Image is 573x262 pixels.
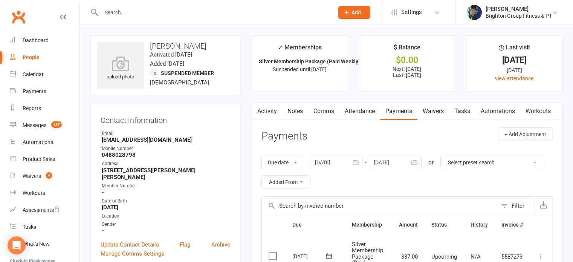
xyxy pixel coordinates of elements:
div: [DATE] [473,66,555,74]
div: Memberships [278,43,322,57]
div: Last visit [499,43,530,56]
strong: [EMAIL_ADDRESS][DOMAIN_NAME] [102,136,230,143]
button: Filter [497,197,535,215]
h3: Payments [261,130,307,142]
a: Assessments [10,202,79,219]
div: Payments [23,88,46,94]
a: view attendance [495,75,533,81]
th: Invoice # [495,215,530,234]
a: Payments [380,103,417,120]
a: Activity [252,103,282,120]
span: N/A [471,253,481,260]
time: Activated [DATE] [150,51,192,58]
button: Due date [261,156,303,169]
input: Search... [99,7,329,18]
a: Product Sales [10,151,79,168]
div: Automations [23,139,53,145]
a: Archive [211,240,230,249]
a: Calendar [10,66,79,83]
a: Attendance [339,103,380,120]
div: Gender [102,221,230,228]
a: Workouts [10,185,79,202]
span: [DEMOGRAPHIC_DATA] [150,79,209,86]
div: Waivers [23,173,41,179]
div: What's New [23,241,50,247]
div: Workouts [23,190,45,196]
a: Tasks [449,103,475,120]
a: Dashboard [10,32,79,49]
strong: 0488028798 [102,152,230,158]
span: Settings [401,4,422,21]
div: upload photo [97,56,144,81]
span: Suspended until [DATE] [273,66,327,72]
strong: [DATE] [102,204,230,211]
a: Tasks [10,219,79,236]
div: Assessments [23,207,60,213]
div: Location [102,213,230,220]
div: Filter [512,201,524,210]
span: Upcoming [431,253,457,260]
th: Due [286,215,345,234]
a: Automations [10,134,79,151]
div: Address [102,160,230,167]
span: Suspended member [161,70,214,76]
a: Waivers [417,103,449,120]
button: Added From [261,175,311,189]
a: Manage Comms Settings [101,249,164,258]
a: Waivers 4 [10,168,79,185]
a: Clubworx [9,8,28,26]
a: Messages 187 [10,117,79,134]
button: + Add Adjustment [498,127,553,141]
div: Product Sales [23,156,55,162]
div: Tasks [23,224,36,230]
strong: - [102,227,230,234]
a: Update Contact Details [101,240,159,249]
button: Add [338,6,370,19]
div: or [428,158,434,167]
span: Add [351,9,361,15]
div: [DATE] [292,250,327,262]
div: Messages [23,122,46,128]
th: Status [425,215,464,234]
div: Brighton Group Fitness & PT [486,12,552,19]
div: [DATE] [473,56,555,64]
a: Workouts [520,103,556,120]
div: People [23,54,40,60]
div: Reports [23,105,41,111]
a: People [10,49,79,66]
div: Member Number [102,182,230,190]
th: Amount [392,215,425,234]
a: Comms [308,103,339,120]
img: thumb_image1560898922.png [467,5,482,20]
div: Mobile Number [102,145,230,152]
a: Flag [180,240,190,249]
a: Notes [282,103,308,120]
div: Dashboard [23,37,49,43]
h3: [PERSON_NAME] [97,42,234,50]
span: 4 [46,172,52,179]
strong: [STREET_ADDRESS][PERSON_NAME][PERSON_NAME] [102,167,230,181]
a: Payments [10,83,79,100]
a: Automations [475,103,520,120]
input: Search by invoice number [262,197,497,215]
div: Email [102,130,230,137]
div: $ Balance [394,43,420,56]
a: What's New [10,236,79,253]
div: [PERSON_NAME] [486,6,552,12]
th: Membership [345,215,392,234]
div: Calendar [23,71,44,77]
div: Open Intercom Messenger [8,236,26,254]
a: Reports [10,100,79,117]
th: History [464,215,495,234]
div: $0.00 [366,56,448,64]
i: ✓ [278,44,283,51]
p: Next: [DATE] Last: [DATE] [366,66,448,78]
span: 187 [51,121,62,128]
strong: Silver Membership Package (Paid Weekly) [259,58,360,64]
time: Added [DATE] [150,60,184,67]
h3: Contact information [101,113,230,124]
div: Date of Birth [102,198,230,205]
strong: - [102,189,230,196]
